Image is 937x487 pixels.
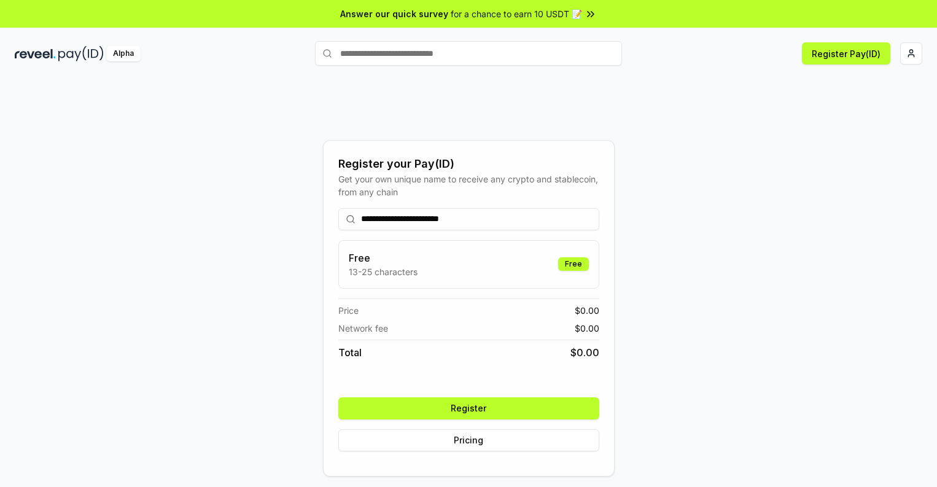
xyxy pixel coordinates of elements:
[570,345,599,360] span: $ 0.00
[558,257,589,271] div: Free
[106,46,141,61] div: Alpha
[802,42,890,64] button: Register Pay(ID)
[338,173,599,198] div: Get your own unique name to receive any crypto and stablecoin, from any chain
[575,304,599,317] span: $ 0.00
[58,46,104,61] img: pay_id
[338,345,362,360] span: Total
[349,251,418,265] h3: Free
[338,304,359,317] span: Price
[338,429,599,451] button: Pricing
[338,155,599,173] div: Register your Pay(ID)
[349,265,418,278] p: 13-25 characters
[340,7,448,20] span: Answer our quick survey
[15,46,56,61] img: reveel_dark
[338,322,388,335] span: Network fee
[451,7,582,20] span: for a chance to earn 10 USDT 📝
[338,397,599,419] button: Register
[575,322,599,335] span: $ 0.00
